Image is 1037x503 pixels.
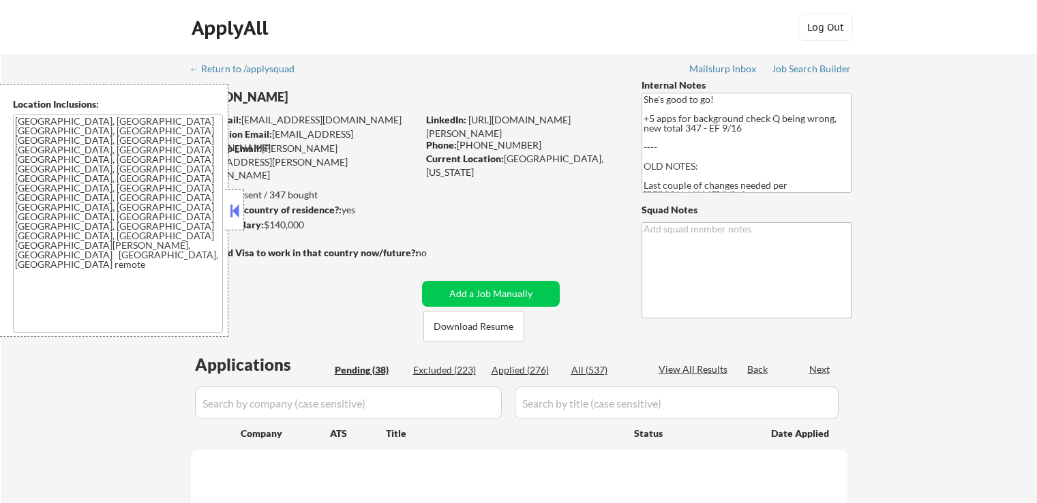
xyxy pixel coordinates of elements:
div: Excluded (223) [413,363,481,377]
div: Squad Notes [642,203,852,217]
div: 276 sent / 347 bought [190,188,417,202]
div: Pending (38) [335,363,403,377]
strong: Can work in country of residence?: [190,204,342,215]
div: Company [241,427,330,440]
a: [URL][DOMAIN_NAME][PERSON_NAME] [426,114,571,139]
div: Job Search Builder [772,64,852,74]
div: yes [190,203,413,217]
div: Mailslurp Inbox [689,64,757,74]
button: Log Out [798,14,853,41]
div: Applied (276) [492,363,560,377]
div: [PERSON_NAME][EMAIL_ADDRESS][PERSON_NAME][DOMAIN_NAME] [191,142,417,182]
div: [EMAIL_ADDRESS][DOMAIN_NAME] [192,113,417,127]
strong: LinkedIn: [426,114,466,125]
strong: Phone: [426,139,457,151]
button: Add a Job Manually [422,281,560,307]
div: Status [634,421,751,445]
div: Title [386,427,621,440]
input: Search by company (case sensitive) [195,386,502,419]
div: $140,000 [190,218,417,232]
a: Job Search Builder [772,63,852,77]
div: Back [747,363,769,376]
button: Download Resume [423,311,524,341]
div: Date Applied [771,427,831,440]
div: [PHONE_NUMBER] [426,138,619,152]
div: ATS [330,427,386,440]
strong: Current Location: [426,153,504,164]
div: [EMAIL_ADDRESS][DOMAIN_NAME] [192,127,417,154]
div: View All Results [659,363,732,376]
div: All (537) [571,363,640,377]
div: ← Return to /applysquad [190,64,307,74]
div: Next [809,363,831,376]
a: Mailslurp Inbox [689,63,757,77]
div: [GEOGRAPHIC_DATA], [US_STATE] [426,152,619,179]
div: Location Inclusions: [13,97,223,111]
div: Applications [195,356,330,373]
div: [PERSON_NAME] [191,89,471,106]
div: ApplyAll [192,16,272,40]
div: no [416,246,455,260]
a: ← Return to /applysquad [190,63,307,77]
strong: Will need Visa to work in that country now/future?: [191,247,418,258]
input: Search by title (case sensitive) [515,386,839,419]
div: Internal Notes [642,78,852,92]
